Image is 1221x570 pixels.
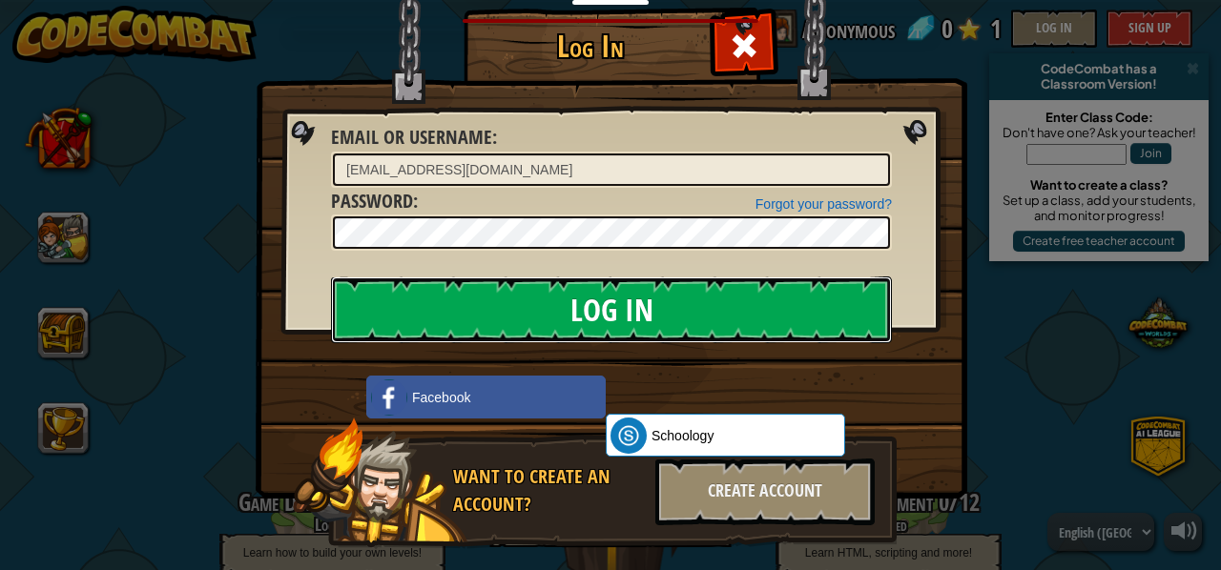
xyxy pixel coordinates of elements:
[331,188,413,214] span: Password
[652,426,714,445] span: Schoology
[655,458,875,525] div: Create Account
[412,388,470,407] span: Facebook
[371,379,407,416] img: facebook_small.png
[331,188,418,215] label: :
[468,30,712,63] h1: Log In
[453,463,644,518] div: Want to create an account?
[331,276,892,343] input: Log In
[755,196,892,212] a: Forgot your password?
[331,124,492,150] span: Email or Username
[596,374,790,416] iframe: Sign in with Google Button
[331,124,497,152] label: :
[610,417,647,454] img: schoology.png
